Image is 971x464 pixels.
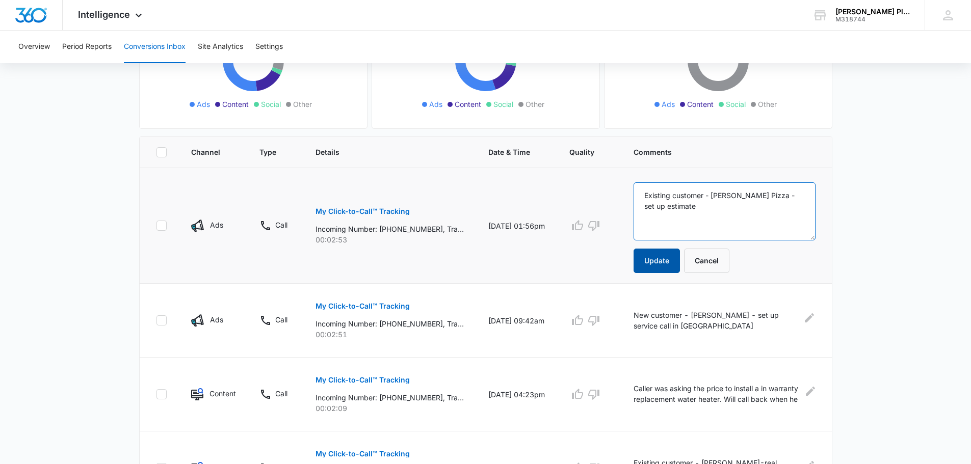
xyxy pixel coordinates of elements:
button: Edit Comments [806,383,815,399]
span: Other [293,99,312,110]
span: Ads [429,99,442,110]
span: Details [316,147,449,157]
span: Intelligence [78,9,130,20]
span: Other [526,99,544,110]
span: Social [726,99,746,110]
button: Settings [255,31,283,63]
p: Call [275,220,287,230]
p: Incoming Number: [PHONE_NUMBER], Tracking Number: [PHONE_NUMBER], Ring To: [PHONE_NUMBER], Caller... [316,392,464,403]
button: Edit Comments [804,310,816,326]
td: [DATE] 09:42am [476,284,557,358]
span: Content [222,99,249,110]
span: Other [758,99,777,110]
span: Social [261,99,281,110]
p: My Click-to-Call™ Tracking [316,376,410,384]
p: My Click-to-Call™ Tracking [316,450,410,457]
span: Content [455,99,481,110]
p: Ads [210,314,223,325]
span: Ads [197,99,210,110]
button: Period Reports [62,31,112,63]
p: 00:02:51 [316,329,464,340]
p: Caller was asking the price to install a in warranty replacement water heater. Will call back whe... [634,383,800,406]
td: [DATE] 04:23pm [476,358,557,431]
span: Social [493,99,513,110]
p: My Click-to-Call™ Tracking [316,303,410,310]
p: Incoming Number: [PHONE_NUMBER], Tracking Number: [PHONE_NUMBER], Ring To: [PHONE_NUMBER], Caller... [316,318,464,329]
p: Content [209,388,235,399]
span: Ads [662,99,675,110]
span: Channel [191,147,221,157]
span: Quality [569,147,594,157]
p: Incoming Number: [PHONE_NUMBER], Tracking Number: [PHONE_NUMBER], Ring To: [PHONE_NUMBER], Caller... [316,224,464,234]
button: Conversions Inbox [124,31,186,63]
button: My Click-to-Call™ Tracking [316,199,410,224]
span: Comments [634,147,800,157]
p: 00:02:09 [316,403,464,414]
div: account id [835,16,910,23]
button: Update [634,249,680,273]
p: My Click-to-Call™ Tracking [316,208,410,215]
td: [DATE] 01:56pm [476,168,557,284]
button: My Click-to-Call™ Tracking [316,294,410,318]
textarea: Existing customer - [PERSON_NAME] Pizza - set up estimate [634,182,815,240]
button: My Click-to-Call™ Tracking [316,368,410,392]
span: Type [259,147,276,157]
button: Cancel [684,249,729,273]
p: Call [275,388,287,399]
p: Call [275,314,287,325]
p: New customer - [PERSON_NAME] - set up service call in [GEOGRAPHIC_DATA] [634,310,797,331]
span: Content [687,99,714,110]
button: Site Analytics [198,31,243,63]
p: 00:02:53 [316,234,464,245]
button: Overview [18,31,50,63]
span: Date & Time [488,147,530,157]
p: Ads [210,220,223,230]
div: account name [835,8,910,16]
